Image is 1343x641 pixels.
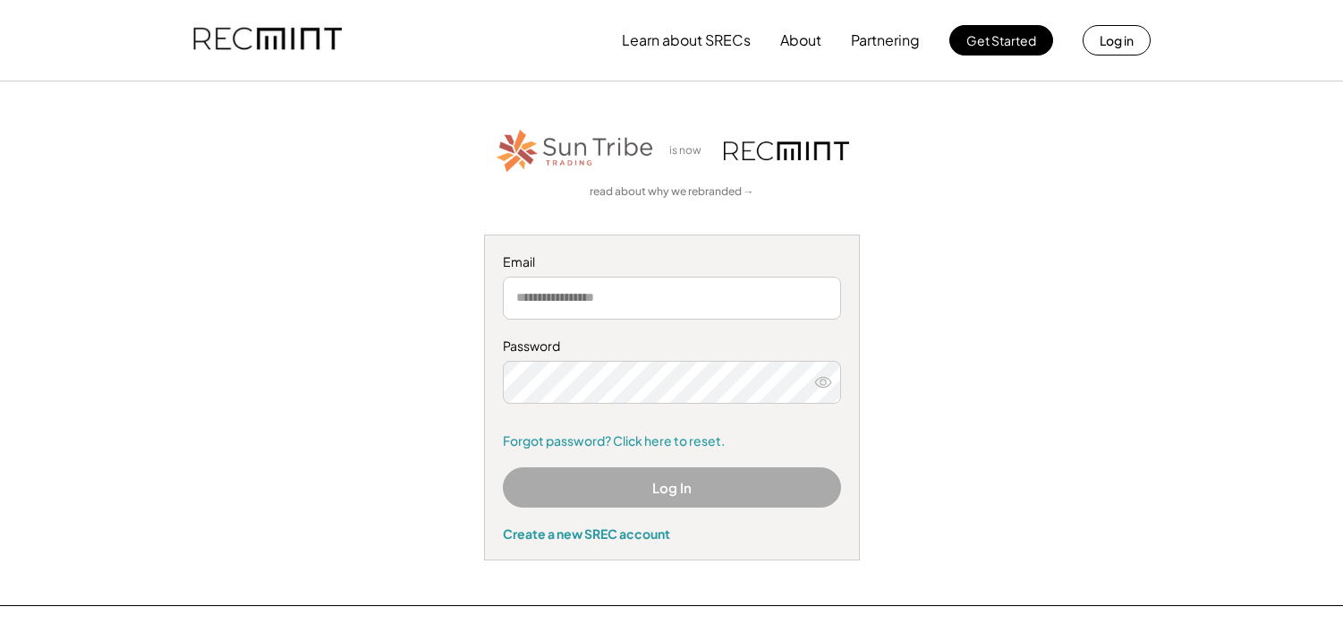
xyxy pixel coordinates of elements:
div: Password [503,338,841,355]
button: About [780,22,821,58]
button: Log In [503,467,841,508]
img: recmint-logotype%403x.png [724,141,849,160]
div: is now [665,143,715,158]
button: Partnering [851,22,920,58]
div: Create a new SREC account [503,526,841,542]
a: Forgot password? Click here to reset. [503,432,841,450]
img: STT_Horizontal_Logo%2B-%2BColor.png [495,126,656,175]
div: Email [503,253,841,271]
a: read about why we rebranded → [590,184,754,200]
img: recmint-logotype%403x.png [193,10,342,71]
button: Log in [1083,25,1151,56]
button: Learn about SRECs [622,22,751,58]
button: Get Started [949,25,1053,56]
